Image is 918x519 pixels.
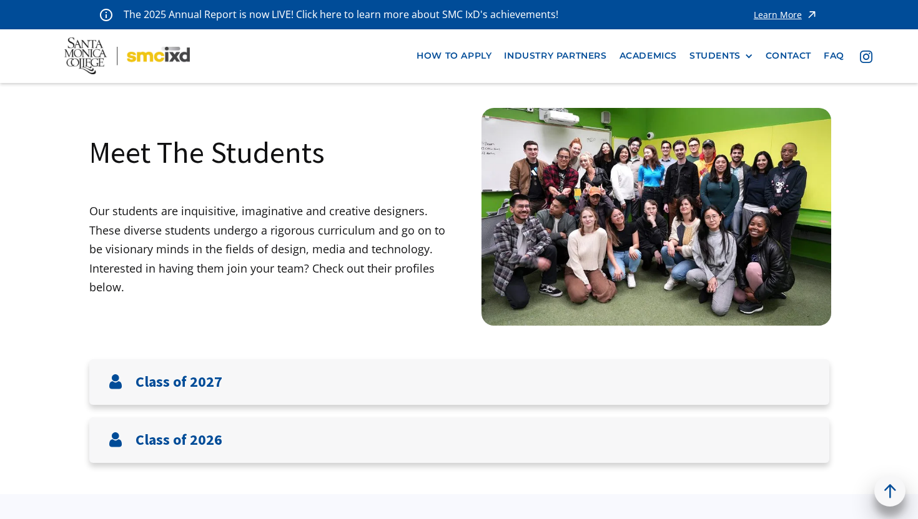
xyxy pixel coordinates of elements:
[100,8,112,21] img: icon - information - alert
[689,51,753,61] div: STUDENTS
[136,373,222,391] h3: Class of 2027
[759,44,817,67] a: contact
[817,44,851,67] a: faq
[754,6,818,23] a: Learn More
[754,11,802,19] div: Learn More
[410,44,498,67] a: how to apply
[481,108,831,326] img: Santa Monica College IxD Students engaging with industry
[689,51,741,61] div: STUDENTS
[108,432,123,447] img: User icon
[498,44,613,67] a: industry partners
[89,201,460,297] p: Our students are inquisitive, imaginative and creative designers. These diverse students undergo ...
[806,6,818,23] img: icon - arrow - alert
[108,374,123,389] img: User icon
[874,475,906,507] a: back to top
[64,37,190,74] img: Santa Monica College - SMC IxD logo
[124,6,560,23] p: The 2025 Annual Report is now LIVE! Click here to learn more about SMC IxD's achievements!
[860,51,872,63] img: icon - instagram
[136,431,222,449] h3: Class of 2026
[613,44,683,67] a: Academics
[89,133,325,172] h1: Meet The Students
